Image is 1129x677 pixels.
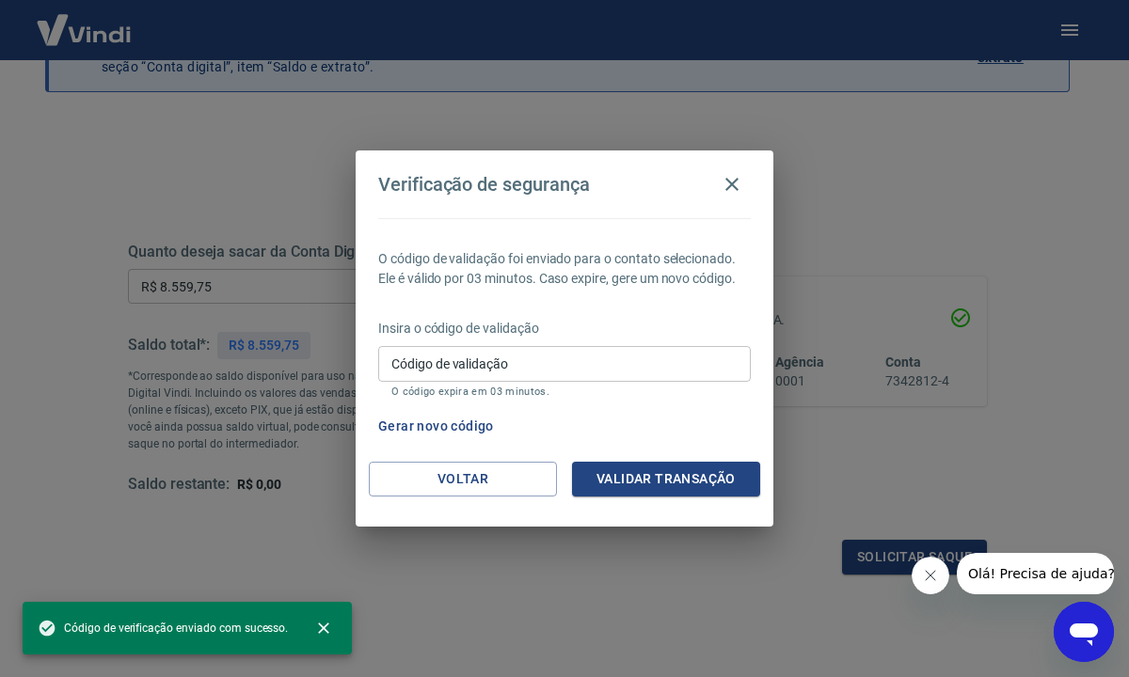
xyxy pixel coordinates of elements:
button: Voltar [369,462,557,496]
p: Insira o código de validação [378,319,751,338]
iframe: Fechar mensagem [912,557,949,594]
iframe: Mensagem da empresa [957,553,1114,594]
button: close [303,607,344,649]
span: Código de verificação enviado com sucesso. [38,619,288,638]
p: O código expira em 03 minutos. [391,386,738,398]
button: Validar transação [572,462,760,496]
iframe: Botão para abrir a janela de mensagens [1054,602,1114,662]
p: O código de validação foi enviado para o contato selecionado. Ele é válido por 03 minutos. Caso e... [378,249,751,289]
button: Gerar novo código [371,409,501,444]
span: Olá! Precisa de ajuda? [11,13,158,28]
h4: Verificação de segurança [378,173,590,196]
